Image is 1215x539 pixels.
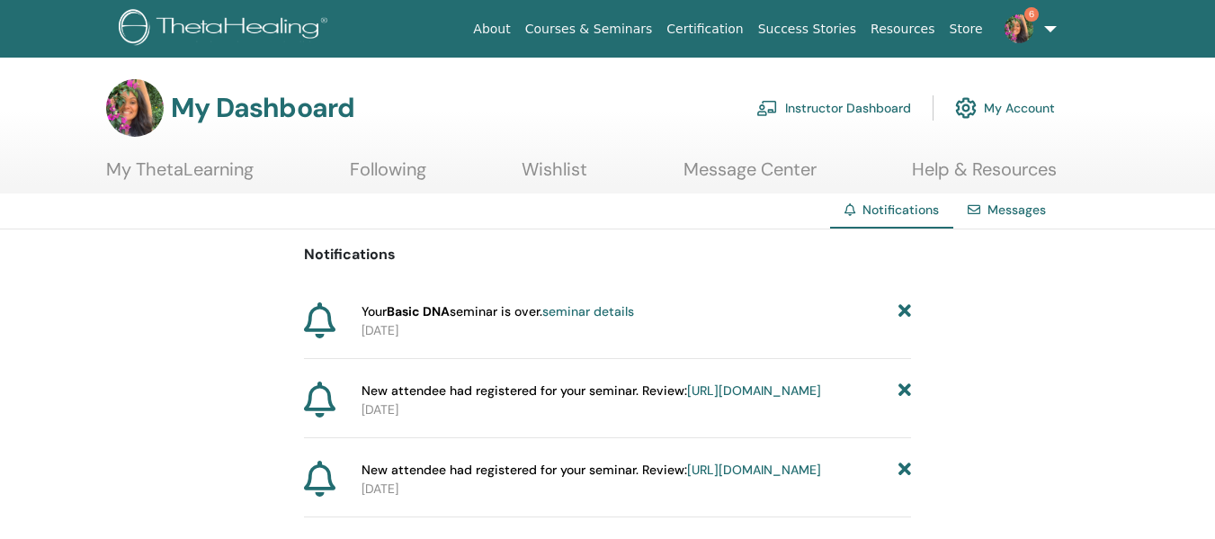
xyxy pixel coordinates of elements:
a: Resources [863,13,943,46]
span: New attendee had registered for your seminar. Review: [362,461,821,480]
a: Message Center [683,158,817,193]
span: Your seminar is over. [362,302,634,321]
a: Help & Resources [912,158,1057,193]
a: [URL][DOMAIN_NAME] [687,382,821,399]
p: [DATE] [362,480,911,499]
img: cog.svg [955,93,977,123]
h3: My Dashboard [171,92,354,124]
span: 6 [1024,7,1039,22]
a: seminar details [542,303,634,319]
strong: Basic DNA [387,303,450,319]
a: Wishlist [522,158,587,193]
img: logo.png [119,9,334,49]
a: Certification [659,13,750,46]
img: default.jpg [1005,14,1033,43]
a: My Account [955,88,1055,128]
p: [DATE] [362,321,911,340]
a: Success Stories [751,13,863,46]
span: Notifications [862,202,939,218]
a: Instructor Dashboard [756,88,911,128]
p: Notifications [304,244,912,265]
a: Courses & Seminars [518,13,660,46]
img: chalkboard-teacher.svg [756,100,778,116]
span: New attendee had registered for your seminar. Review: [362,382,821,400]
img: default.jpg [106,79,164,137]
a: About [466,13,517,46]
a: Following [350,158,426,193]
a: Messages [987,202,1046,218]
a: [URL][DOMAIN_NAME] [687,462,821,478]
a: My ThetaLearning [106,158,254,193]
p: [DATE] [362,400,911,419]
a: Store [943,13,990,46]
